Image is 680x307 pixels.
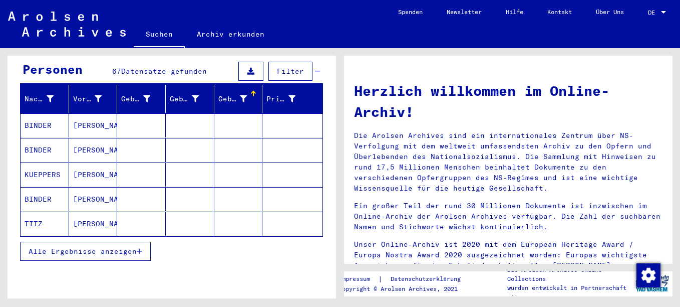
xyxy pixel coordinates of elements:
[73,91,117,107] div: Vorname
[69,113,118,137] mat-cell: [PERSON_NAME]
[636,263,660,287] img: Zustimmung ändern
[214,85,263,113] mat-header-cell: Geburtsdatum
[266,91,310,107] div: Prisoner #
[185,22,276,46] a: Archiv erkunden
[112,67,121,76] span: 67
[170,94,199,104] div: Geburt‏
[21,85,69,113] mat-header-cell: Nachname
[25,91,69,107] div: Nachname
[338,274,473,284] div: |
[121,94,150,104] div: Geburtsname
[8,12,126,37] img: Arolsen_neg.svg
[268,62,312,81] button: Filter
[69,187,118,211] mat-cell: [PERSON_NAME]
[69,163,118,187] mat-cell: [PERSON_NAME]
[121,67,207,76] span: Datensätze gefunden
[20,242,151,261] button: Alle Ergebnisse anzeigen
[170,91,214,107] div: Geburt‏
[648,9,659,16] span: DE
[262,85,322,113] mat-header-cell: Prisoner #
[21,138,69,162] mat-cell: BINDER
[266,94,295,104] div: Prisoner #
[218,94,247,104] div: Geburtsdatum
[23,60,83,78] div: Personen
[21,163,69,187] mat-cell: KUEPPERS
[166,85,214,113] mat-header-cell: Geburt‏
[507,283,631,301] p: wurden entwickelt in Partnerschaft mit
[21,187,69,211] mat-cell: BINDER
[73,94,102,104] div: Vorname
[117,85,166,113] mat-header-cell: Geburtsname
[29,247,137,256] span: Alle Ergebnisse anzeigen
[354,201,662,232] p: Ein großer Teil der rund 30 Millionen Dokumente ist inzwischen im Online-Archiv der Arolsen Archi...
[354,239,662,271] p: Unser Online-Archiv ist 2020 mit dem European Heritage Award / Europa Nostra Award 2020 ausgezeic...
[21,212,69,236] mat-cell: TITZ
[354,80,662,122] h1: Herzlich willkommen im Online-Archiv!
[383,274,473,284] a: Datenschutzerklärung
[507,265,631,283] p: Die Arolsen Archives Online-Collections
[277,67,304,76] span: Filter
[134,22,185,48] a: Suchen
[69,85,118,113] mat-header-cell: Vorname
[338,274,378,284] a: Impressum
[633,271,671,296] img: yv_logo.png
[25,94,54,104] div: Nachname
[121,91,165,107] div: Geburtsname
[218,91,262,107] div: Geburtsdatum
[69,138,118,162] mat-cell: [PERSON_NAME]
[21,113,69,137] mat-cell: BINDER
[69,212,118,236] mat-cell: [PERSON_NAME]
[338,284,473,293] p: Copyright © Arolsen Archives, 2021
[354,130,662,194] p: Die Arolsen Archives sind ein internationales Zentrum über NS-Verfolgung mit dem weltweit umfasse...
